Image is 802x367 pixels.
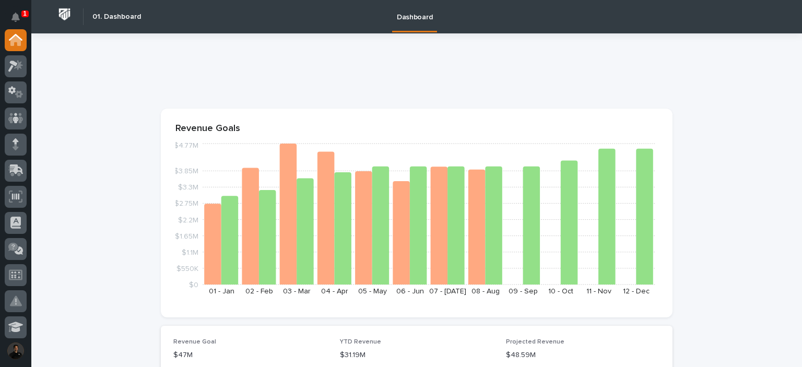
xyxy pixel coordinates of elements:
[471,288,500,295] text: 08 - Aug
[429,288,466,295] text: 07 - [DATE]
[358,288,387,295] text: 05 - May
[506,350,660,361] p: $48.59M
[174,168,198,175] tspan: $3.85M
[23,10,27,17] p: 1
[5,340,27,362] button: users-avatar
[283,288,311,295] text: 03 - Mar
[340,339,381,345] span: YTD Revenue
[178,184,198,191] tspan: $3.3M
[173,350,327,361] p: $47M
[586,288,611,295] text: 11 - Nov
[5,6,27,28] button: Notifications
[209,288,234,295] text: 01 - Jan
[92,13,141,21] h2: 01. Dashboard
[55,5,74,24] img: Workspace Logo
[506,339,564,345] span: Projected Revenue
[173,339,216,345] span: Revenue Goal
[176,265,198,272] tspan: $550K
[178,216,198,223] tspan: $2.2M
[174,142,198,149] tspan: $4.77M
[174,200,198,207] tspan: $2.75M
[396,288,424,295] text: 06 - Jun
[182,248,198,256] tspan: $1.1M
[548,288,573,295] text: 10 - Oct
[175,123,658,135] p: Revenue Goals
[340,350,494,361] p: $31.19M
[509,288,538,295] text: 09 - Sep
[623,288,650,295] text: 12 - Dec
[245,288,273,295] text: 02 - Feb
[189,281,198,289] tspan: $0
[321,288,348,295] text: 04 - Apr
[13,13,27,29] div: Notifications1
[175,232,198,240] tspan: $1.65M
